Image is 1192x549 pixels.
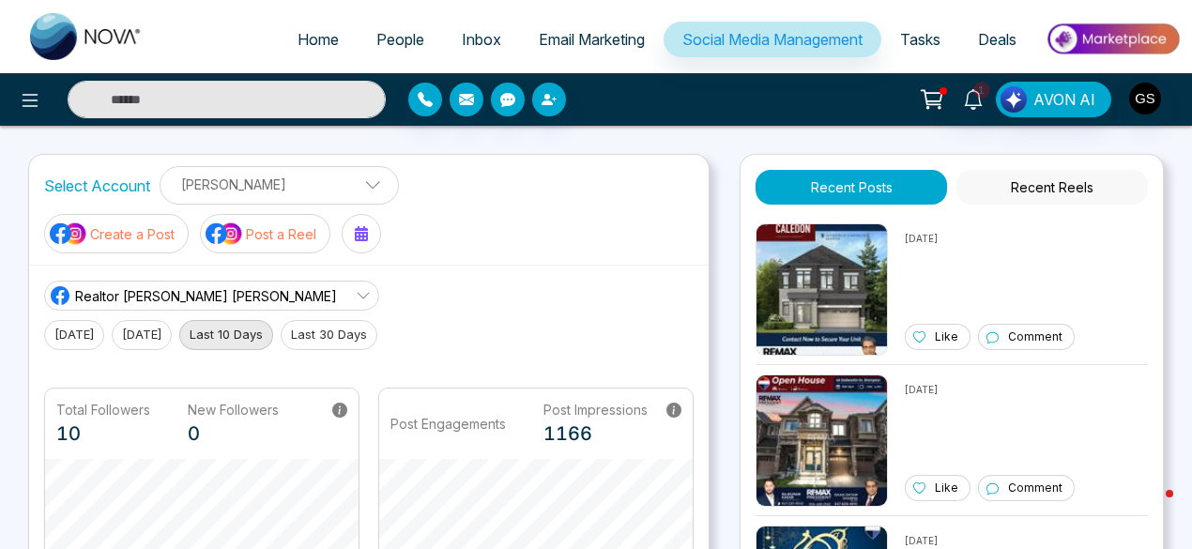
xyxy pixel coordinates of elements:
[112,320,172,350] button: [DATE]
[56,419,150,448] p: 10
[1008,480,1062,496] p: Comment
[90,224,175,244] p: Create a Post
[44,214,189,253] button: social-media-iconCreate a Post
[996,82,1111,117] button: AVON AI
[520,22,664,57] a: Email Marketing
[281,320,377,350] button: Last 30 Days
[56,400,150,419] p: Total Followers
[1033,88,1095,111] span: AVON AI
[756,223,888,356] img: Unable to load img.
[1128,485,1173,530] iframe: Intercom live chat
[543,419,648,448] p: 1166
[951,82,996,114] a: 1
[539,30,645,49] span: Email Marketing
[973,82,990,99] span: 1
[44,175,150,197] label: Select Account
[358,22,443,57] a: People
[956,170,1148,205] button: Recent Reels
[905,380,1075,397] p: [DATE]
[462,30,501,49] span: Inbox
[30,13,143,60] img: Nova CRM Logo
[682,30,863,49] span: Social Media Management
[298,30,339,49] span: Home
[279,22,358,57] a: Home
[179,320,273,350] button: Last 10 Days
[935,480,958,496] p: Like
[1045,18,1181,60] img: Market-place.gif
[188,400,279,419] p: New Followers
[1001,86,1027,113] img: Lead Flow
[935,328,958,345] p: Like
[959,22,1035,57] a: Deals
[443,22,520,57] a: Inbox
[200,214,330,253] button: social-media-iconPost a Reel
[978,30,1016,49] span: Deals
[188,419,279,448] p: 0
[756,170,947,205] button: Recent Posts
[1129,83,1161,114] img: User Avatar
[50,221,87,246] img: social-media-icon
[756,374,888,507] img: Unable to load img.
[1008,328,1062,345] p: Comment
[664,22,881,57] a: Social Media Management
[246,224,316,244] p: Post a Reel
[390,414,506,434] p: Post Engagements
[905,531,1075,548] p: [DATE]
[44,320,104,350] button: [DATE]
[881,22,959,57] a: Tasks
[905,229,1075,246] p: [DATE]
[75,286,337,306] span: Realtor [PERSON_NAME] [PERSON_NAME]
[376,30,424,49] span: People
[543,400,648,419] p: Post Impressions
[206,221,243,246] img: social-media-icon
[900,30,940,49] span: Tasks
[172,169,387,200] p: [PERSON_NAME]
